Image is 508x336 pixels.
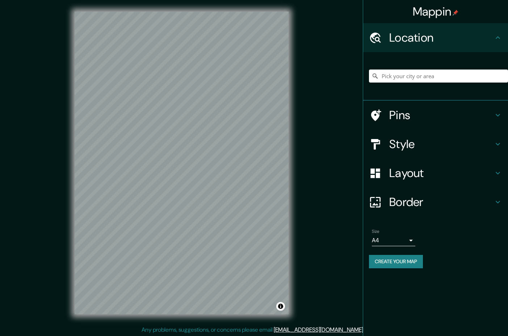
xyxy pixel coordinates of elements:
[142,325,364,334] p: Any problems, suggestions, or concerns please email .
[276,302,285,311] button: Toggle attribution
[389,30,494,45] h4: Location
[363,23,508,52] div: Location
[389,166,494,180] h4: Layout
[75,12,289,314] canvas: Map
[363,188,508,217] div: Border
[372,235,415,246] div: A4
[363,159,508,188] div: Layout
[363,130,508,159] div: Style
[369,70,508,83] input: Pick your city or area
[453,10,458,16] img: pin-icon.png
[369,255,423,268] button: Create your map
[413,4,459,19] h4: Mappin
[389,195,494,209] h4: Border
[389,108,494,122] h4: Pins
[389,137,494,151] h4: Style
[372,228,379,235] label: Size
[363,101,508,130] div: Pins
[274,326,363,333] a: [EMAIL_ADDRESS][DOMAIN_NAME]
